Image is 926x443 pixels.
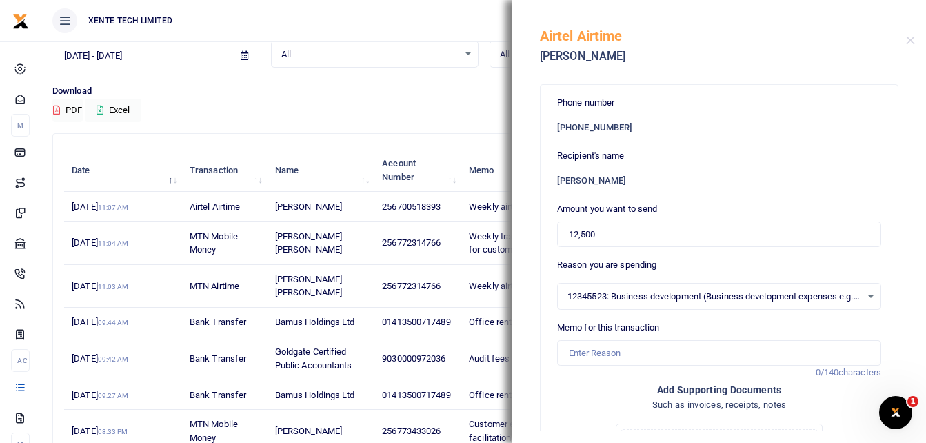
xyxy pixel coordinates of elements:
span: [PERSON_NAME] [275,426,342,436]
span: All [281,48,459,61]
span: [PERSON_NAME] [PERSON_NAME] [275,231,342,255]
li: Ac [11,349,30,372]
small: 09:27 AM [98,392,129,400]
span: 9030000972036 [382,353,445,364]
th: Account Number: activate to sort column ascending [374,149,461,192]
h6: [PERSON_NAME] [557,175,881,186]
h5: [PERSON_NAME] [540,50,906,63]
span: [DATE] [72,390,128,400]
input: UGX [557,221,881,248]
span: Weekly transport facilitation for customer meetings [469,231,581,255]
small: 11:03 AM [98,283,129,291]
span: MTN Mobile Money [190,231,238,255]
input: Enter Reason [557,340,881,366]
span: [DATE] [72,237,128,248]
span: Bank Transfer [190,317,246,327]
button: Excel [85,99,141,122]
li: M [11,114,30,137]
span: Weekly airtime facilitation [469,201,572,212]
span: Office rent [DATE] [469,390,540,400]
p: Download [52,84,915,99]
h4: Such as invoices, receipts, notes [557,397,881,413]
input: select period [52,44,230,68]
span: MTN Mobile Money [190,419,238,443]
h4: Add supporting Documents [557,382,881,397]
button: PDF [52,99,83,122]
small: 09:42 AM [98,355,129,363]
label: Recipient's name [557,149,625,163]
span: MTN Airtime [190,281,239,291]
label: Memo for this transaction [557,321,660,335]
span: Weekly airtime facilitation [469,281,572,291]
small: 11:04 AM [98,239,129,247]
h5: Airtel Airtime [540,28,906,44]
small: 08:33 PM [98,428,128,435]
span: 01413500717489 [382,390,450,400]
span: 1 [907,396,918,407]
span: characters [838,367,881,377]
span: Airtel Airtime [190,201,240,212]
label: Phone number [557,96,614,110]
span: [DATE] [72,353,128,364]
label: Reason you are spending [557,258,656,272]
small: 09:44 AM [98,319,129,326]
span: [PERSON_NAME] [PERSON_NAME] [275,274,342,298]
span: Bamus Holdings Ltd [275,317,355,327]
th: Transaction: activate to sort column ascending [182,149,268,192]
th: Name: activate to sort column ascending [268,149,374,192]
span: [DATE] [72,317,128,327]
span: Bank Transfer [190,353,246,364]
h6: [PHONE_NUMBER] [557,122,881,133]
span: Bamus Holdings Ltd [275,390,355,400]
span: Bank Transfer [190,390,246,400]
span: 12345523: Business development (Business development expenses e.g. meetings, transport ) [567,290,861,304]
span: Customer engagement facilitation [469,419,559,443]
img: logo-small [12,13,29,30]
span: 256772314766 [382,237,441,248]
span: [DATE] [72,281,128,291]
span: 256700518393 [382,201,441,212]
th: Date: activate to sort column descending [64,149,182,192]
span: 01413500717489 [382,317,450,327]
span: Goldgate Certified Public Accountants [275,346,352,371]
button: Close [906,36,915,45]
span: Audit fees [469,353,510,364]
span: 256772314766 [382,281,441,291]
th: Memo: activate to sort column ascending [461,149,599,192]
span: [DATE] [72,426,128,436]
span: Office rent [DATE] [469,317,540,327]
label: Amount you want to send [557,202,657,216]
a: logo-small logo-large logo-large [12,15,29,26]
span: 0/140 [816,367,839,377]
span: XENTE TECH LIMITED [83,14,178,27]
small: 11:07 AM [98,204,129,211]
span: [PERSON_NAME] [275,201,342,212]
span: All [500,48,677,61]
iframe: Intercom live chat [879,396,912,429]
span: [DATE] [72,201,128,212]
